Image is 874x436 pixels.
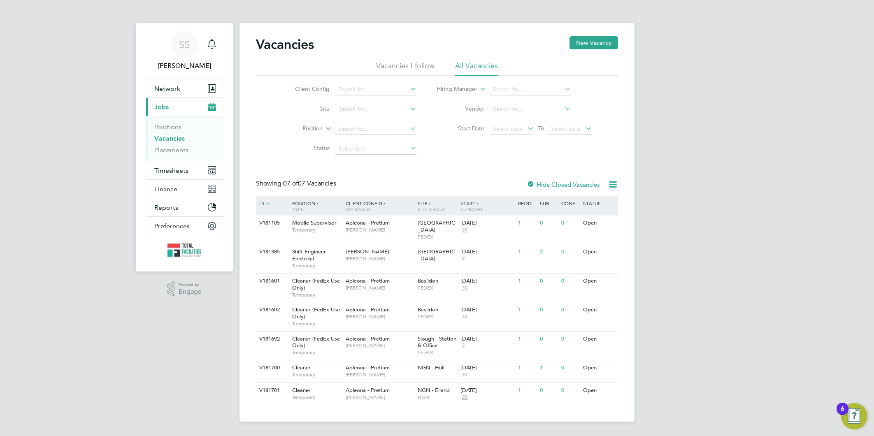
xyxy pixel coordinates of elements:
[292,371,342,378] span: Temporary
[282,85,330,93] label: Client Config
[346,335,390,342] span: Apleona - Pretium
[559,244,581,260] div: 0
[257,196,286,211] div: ID
[376,61,435,76] li: Vacancies I follow
[167,244,201,257] img: tfrecruitment-logo-retina.png
[490,104,571,115] input: Search for...
[154,123,181,131] a: Positions
[559,216,581,231] div: 0
[569,36,618,49] button: New Vacancy
[455,61,498,76] li: All Vacancies
[460,364,514,371] div: [DATE]
[460,342,466,349] span: 2
[346,364,390,371] span: Apleona - Pretium
[418,387,450,394] span: NGN - Elland
[418,219,455,233] span: [GEOGRAPHIC_DATA]
[346,255,414,262] span: [PERSON_NAME]
[286,196,344,216] div: Position /
[146,217,223,235] button: Preferences
[257,216,286,231] div: V181105
[418,394,457,401] span: NGN
[292,349,342,356] span: Temporary
[418,248,455,262] span: [GEOGRAPHIC_DATA]
[282,105,330,112] label: Site
[460,255,466,262] span: 9
[418,364,444,371] span: NGN - Hull
[256,36,314,53] h2: Vacancies
[257,274,286,289] div: V181601
[581,196,617,210] div: Status
[257,383,286,398] div: V181701
[256,179,338,188] div: Showing
[346,277,390,284] span: Apleona - Pretium
[275,125,323,133] label: Position
[283,179,336,188] span: 07 Vacancies
[346,313,414,320] span: [PERSON_NAME]
[527,181,600,188] label: Hide Closed Vacancies
[154,85,180,93] span: Network
[460,206,483,212] span: Vendors
[536,123,546,134] span: To
[292,219,337,226] span: Mobile Supervisor
[430,85,477,93] label: Hiring Manager
[516,332,537,347] div: 1
[292,306,340,320] span: Cleaner (FedEx Use Only)
[841,403,867,429] button: Open Resource Center, 6 new notifications
[292,335,340,349] span: Cleaner (FedEx Use Only)
[490,84,571,95] input: Search for...
[292,320,342,327] span: Temporary
[581,383,617,398] div: Open
[538,332,559,347] div: 0
[458,196,516,216] div: Start /
[146,31,223,71] a: SS[PERSON_NAME]
[346,387,390,394] span: Apleona - Pretium
[460,387,514,394] div: [DATE]
[282,144,330,152] label: Status
[581,332,617,347] div: Open
[418,313,457,320] span: FEDEX
[167,281,202,297] a: Powered byEngage
[146,61,223,71] span: Sam Skinner
[257,360,286,376] div: V181700
[292,292,342,298] span: Temporary
[346,206,370,212] span: Manager
[146,198,223,216] button: Reports
[292,227,342,233] span: Temporary
[136,23,233,271] nav: Main navigation
[146,161,223,179] button: Timesheets
[538,360,559,376] div: 1
[460,278,514,285] div: [DATE]
[581,302,617,318] div: Open
[460,220,514,227] div: [DATE]
[154,222,190,230] span: Preferences
[154,204,178,211] span: Reports
[257,302,286,318] div: V181602
[418,349,457,356] span: FEDEX
[154,185,177,193] span: Finance
[516,302,537,318] div: 1
[146,244,223,257] a: Go to home page
[283,179,298,188] span: 07 of
[437,105,484,112] label: Vendor
[559,383,581,398] div: 0
[538,274,559,289] div: 0
[460,227,469,234] span: 39
[516,360,537,376] div: 1
[460,306,514,313] div: [DATE]
[179,281,202,288] span: Powered by
[154,146,188,154] a: Placements
[179,288,202,295] span: Engage
[460,285,469,292] span: 39
[292,277,340,291] span: Cleaner (FedEx Use Only)
[257,332,286,347] div: V181692
[460,336,514,343] div: [DATE]
[346,306,390,313] span: Apleona - Pretium
[292,387,311,394] span: Cleaner
[146,116,223,161] div: Jobs
[335,123,416,135] input: Search for...
[418,206,446,212] span: Site Group
[146,79,223,97] button: Network
[292,364,311,371] span: Cleaner
[516,274,537,289] div: 1
[516,196,537,210] div: Reqd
